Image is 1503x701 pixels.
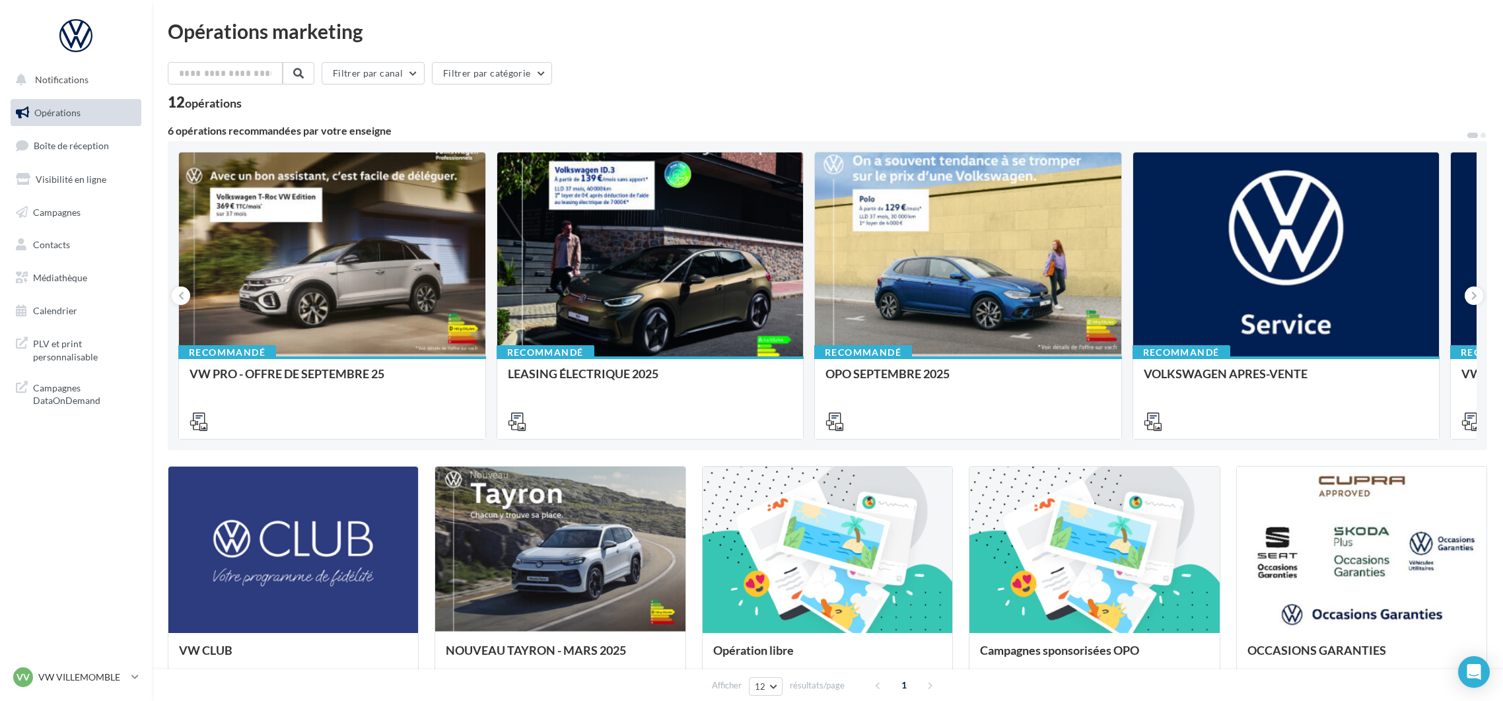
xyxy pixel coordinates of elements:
[893,675,915,696] span: 1
[8,231,144,259] a: Contacts
[190,367,475,393] div: VW PRO - OFFRE DE SEPTEMBRE 25
[34,140,109,151] span: Boîte de réception
[446,644,674,670] div: NOUVEAU TAYRON - MARS 2025
[712,679,742,692] span: Afficher
[33,305,77,316] span: Calendrier
[755,681,766,692] span: 12
[33,335,136,363] span: PLV et print personnalisable
[168,21,1487,41] div: Opérations marketing
[38,671,126,684] p: VW VILLEMOMBLE
[8,374,144,413] a: Campagnes DataOnDemand
[1458,656,1490,688] div: Open Intercom Messenger
[36,174,106,185] span: Visibilité en ligne
[322,62,425,84] button: Filtrer par canal
[749,677,783,696] button: 12
[432,62,552,84] button: Filtrer par catégorie
[814,345,912,360] div: Recommandé
[980,644,1208,670] div: Campagnes sponsorisées OPO
[8,66,139,94] button: Notifications
[185,97,242,109] div: opérations
[8,131,144,160] a: Boîte de réception
[33,379,136,407] span: Campagnes DataOnDemand
[33,239,70,250] span: Contacts
[713,644,942,670] div: Opération libre
[508,367,793,393] div: LEASING ÉLECTRIQUE 2025
[497,345,594,360] div: Recommandé
[33,206,81,217] span: Campagnes
[1144,367,1429,393] div: VOLKSWAGEN APRES-VENTE
[33,272,87,283] span: Médiathèque
[1133,345,1230,360] div: Recommandé
[825,367,1111,393] div: OPO SEPTEMBRE 2025
[8,329,144,368] a: PLV et print personnalisable
[168,95,242,110] div: 12
[179,644,407,670] div: VW CLUB
[17,671,30,684] span: VV
[8,99,144,127] a: Opérations
[8,264,144,292] a: Médiathèque
[168,125,1466,136] div: 6 opérations recommandées par votre enseigne
[1247,644,1476,670] div: OCCASIONS GARANTIES
[8,166,144,193] a: Visibilité en ligne
[790,679,845,692] span: résultats/page
[34,107,81,118] span: Opérations
[8,199,144,226] a: Campagnes
[8,297,144,325] a: Calendrier
[35,74,88,85] span: Notifications
[178,345,276,360] div: Recommandé
[11,665,141,690] a: VV VW VILLEMOMBLE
